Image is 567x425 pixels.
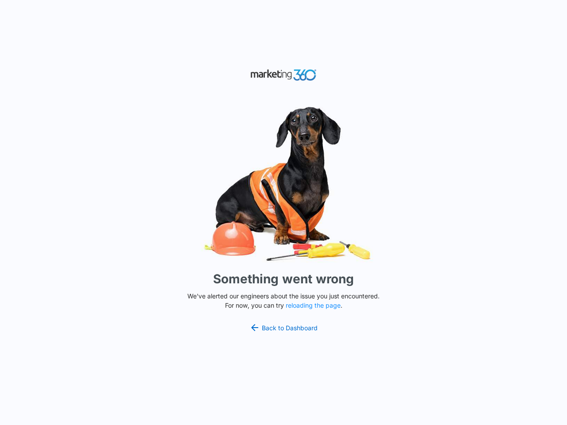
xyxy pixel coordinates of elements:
[250,67,317,83] img: Marketing 360 Logo
[249,322,318,333] a: Back to Dashboard
[286,302,341,309] button: reloading the page
[213,270,354,288] h1: Something went wrong
[151,101,416,267] img: Sad Dog
[184,291,383,310] p: We've alerted our engineers about the issue you just encountered. For now, you can try .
